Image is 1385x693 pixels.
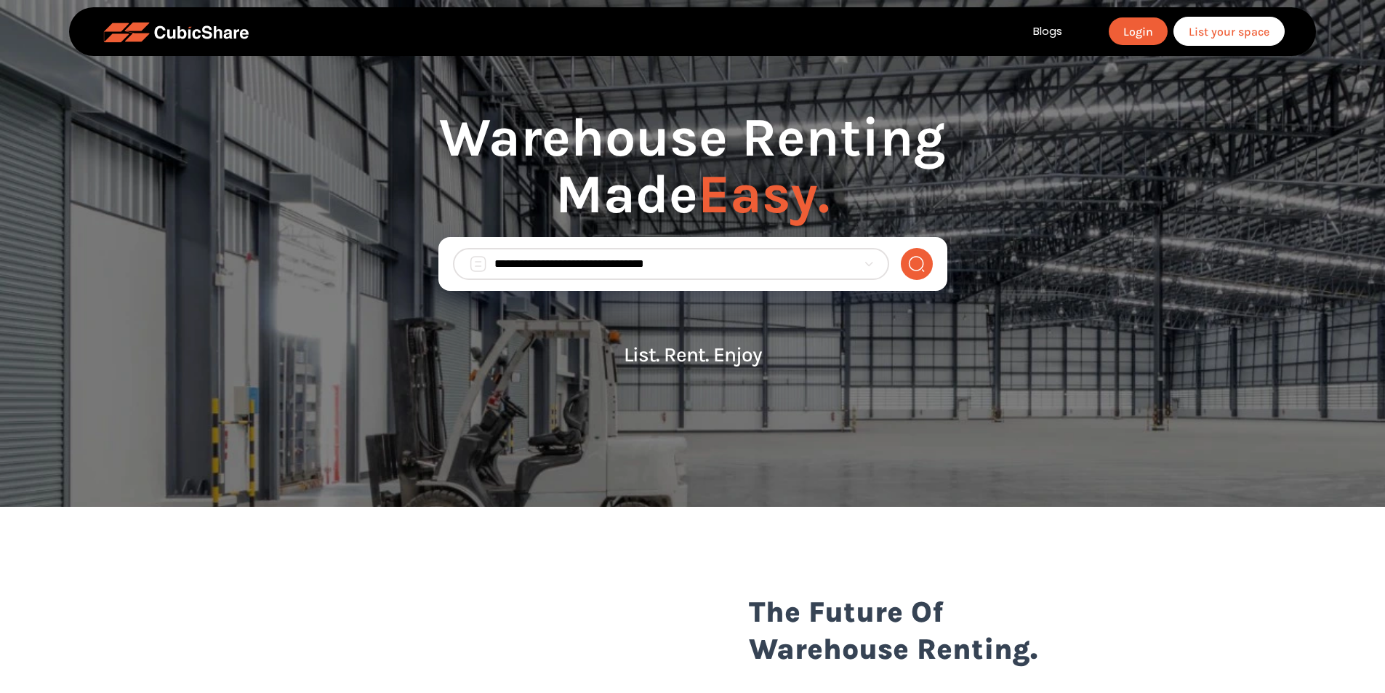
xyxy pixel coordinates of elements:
[469,255,487,273] img: search_box.png
[438,109,947,237] h1: Warehouse Renting Made
[438,343,947,366] p: List. Rent. Enjoy
[1173,17,1285,46] a: List your space
[1109,17,1168,45] a: Login
[698,162,830,226] span: Easy.
[1013,23,1082,40] a: Blogs
[907,255,926,273] img: search-normal.png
